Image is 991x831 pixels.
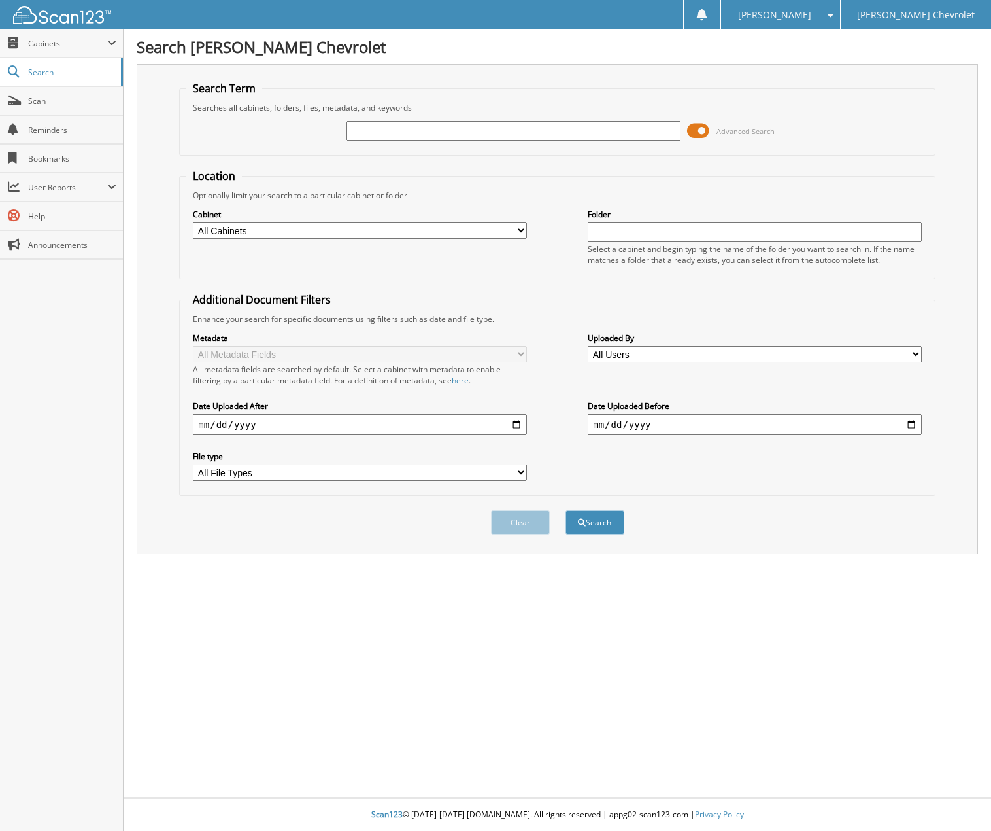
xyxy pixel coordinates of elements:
span: Advanced Search [716,126,775,136]
div: © [DATE]-[DATE] [DOMAIN_NAME]. All rights reserved | appg02-scan123-com | [124,799,991,831]
span: [PERSON_NAME] Chevrolet [857,11,975,19]
label: Date Uploaded After [193,400,526,412]
label: Metadata [193,332,526,344]
span: Scan [28,96,116,107]
label: Date Uploaded Before [588,400,921,412]
input: end [588,414,921,435]
h1: Search [PERSON_NAME] Chevrolet [137,36,978,58]
div: Select a cabinet and begin typing the name of the folder you want to search in. If the name match... [588,243,921,266]
span: Help [28,211,116,222]
input: start [193,414,526,435]
span: Cabinets [28,38,107,49]
a: here [452,375,469,386]
legend: Search Term [186,81,262,96]
label: Folder [588,209,921,220]
span: Announcements [28,239,116,251]
span: Search [28,67,114,78]
span: [PERSON_NAME] [738,11,811,19]
div: All metadata fields are searched by default. Select a cabinet with metadata to enable filtering b... [193,364,526,386]
legend: Additional Document Filters [186,292,337,307]
iframe: Chat Widget [926,768,991,831]
div: Searches all cabinets, folders, files, metadata, and keywords [186,102,928,113]
span: User Reports [28,182,107,193]
span: Bookmarks [28,153,116,164]
legend: Location [186,169,242,183]
label: File type [193,451,526,462]
a: Privacy Policy [695,809,744,820]
label: Cabinet [193,209,526,220]
img: scan123-logo-white.svg [13,6,111,24]
button: Clear [491,510,550,535]
span: Scan123 [371,809,403,820]
label: Uploaded By [588,332,921,344]
button: Search [565,510,624,535]
div: Optionally limit your search to a particular cabinet or folder [186,190,928,201]
span: Reminders [28,124,116,135]
div: Enhance your search for specific documents using filters such as date and file type. [186,313,928,325]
